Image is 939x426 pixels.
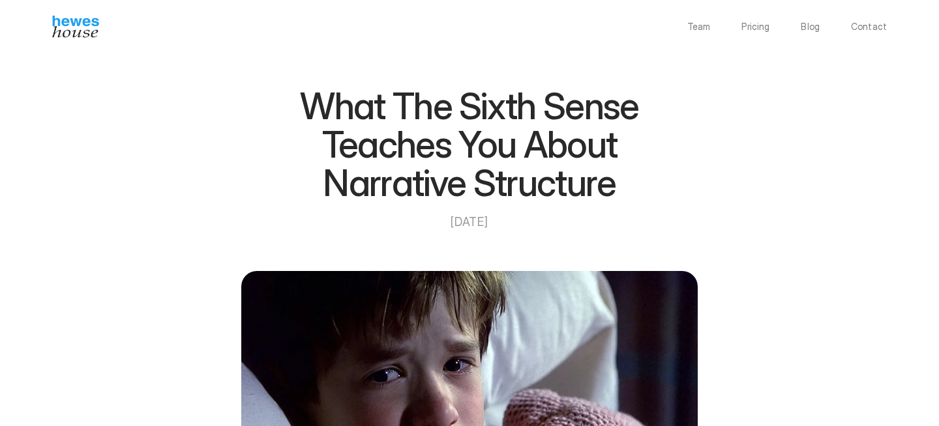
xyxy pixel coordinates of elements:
[851,22,887,31] a: Contact
[687,22,711,31] a: Team
[274,213,665,232] p: [DATE]
[741,22,769,31] a: Pricing
[801,22,820,31] a: Blog
[52,16,99,38] img: Hewes House’s book coach services offer creative writing courses, writing class to learn differen...
[274,87,665,203] h1: What The Sixth Sense Teaches You About Narrative Structure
